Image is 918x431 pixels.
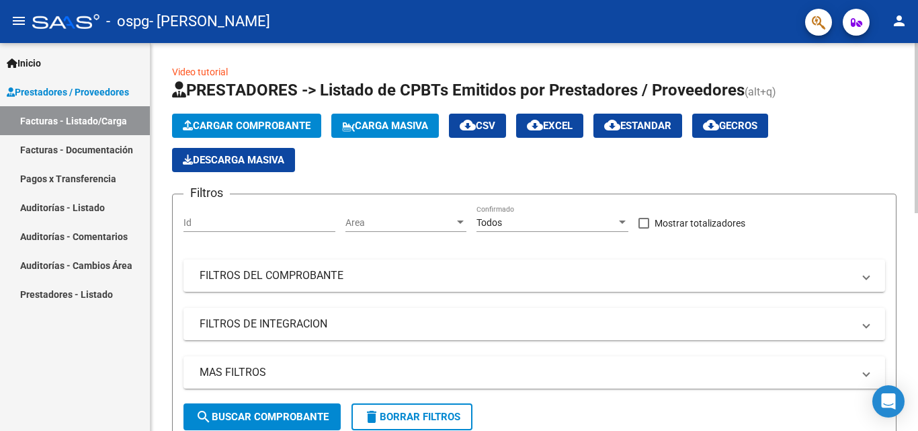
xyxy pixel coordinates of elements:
span: (alt+q) [745,85,776,98]
mat-icon: cloud_download [460,117,476,133]
mat-panel-title: MAS FILTROS [200,365,853,380]
span: CSV [460,120,495,132]
button: CSV [449,114,506,138]
mat-icon: menu [11,13,27,29]
mat-expansion-panel-header: FILTROS DE INTEGRACION [183,308,885,340]
mat-panel-title: FILTROS DEL COMPROBANTE [200,268,853,283]
mat-icon: search [196,409,212,425]
mat-icon: delete [364,409,380,425]
span: Area [345,217,454,229]
mat-icon: cloud_download [604,117,620,133]
app-download-masive: Descarga masiva de comprobantes (adjuntos) [172,148,295,172]
span: Borrar Filtros [364,411,460,423]
span: EXCEL [527,120,573,132]
span: Prestadores / Proveedores [7,85,129,100]
span: Mostrar totalizadores [655,215,745,231]
span: Buscar Comprobante [196,411,329,423]
span: Descarga Masiva [183,154,284,166]
button: Borrar Filtros [351,403,472,430]
mat-expansion-panel-header: MAS FILTROS [183,356,885,389]
mat-icon: person [891,13,907,29]
span: Cargar Comprobante [183,120,310,132]
h3: Filtros [183,184,230,202]
span: Inicio [7,56,41,71]
mat-icon: cloud_download [703,117,719,133]
mat-expansion-panel-header: FILTROS DEL COMPROBANTE [183,260,885,292]
a: Video tutorial [172,67,228,77]
span: Carga Masiva [342,120,428,132]
button: Cargar Comprobante [172,114,321,138]
span: Estandar [604,120,671,132]
button: Estandar [593,114,682,138]
button: Carga Masiva [331,114,439,138]
mat-panel-title: FILTROS DE INTEGRACION [200,317,853,331]
span: Todos [476,217,502,228]
span: - [PERSON_NAME] [149,7,270,36]
div: Open Intercom Messenger [872,385,905,418]
span: - ospg [106,7,149,36]
button: Buscar Comprobante [183,403,341,430]
button: Descarga Masiva [172,148,295,172]
button: Gecros [692,114,768,138]
mat-icon: cloud_download [527,117,543,133]
button: EXCEL [516,114,583,138]
span: PRESTADORES -> Listado de CPBTs Emitidos por Prestadores / Proveedores [172,81,745,100]
span: Gecros [703,120,757,132]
